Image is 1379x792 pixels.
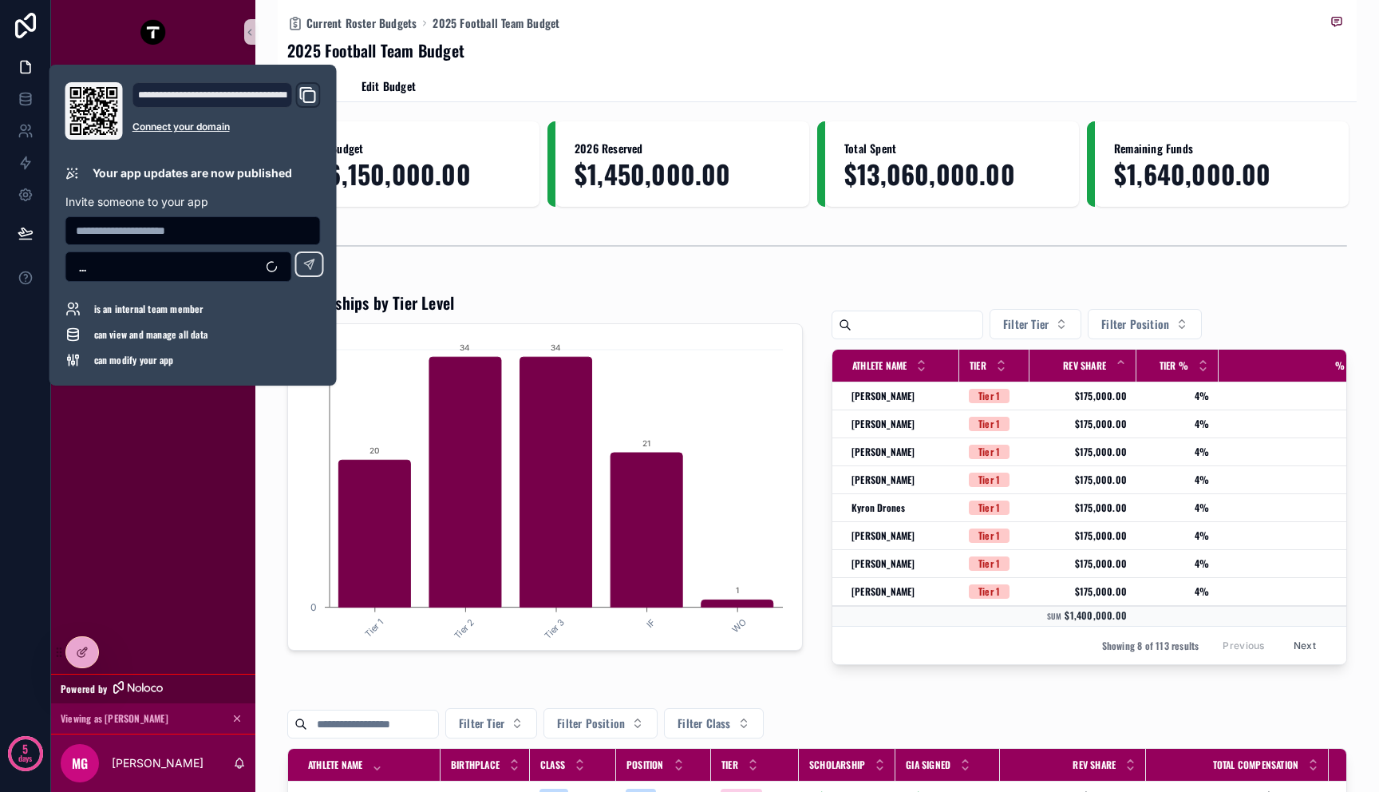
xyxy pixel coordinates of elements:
a: Tier 1 [969,445,1020,459]
p: days [18,747,33,770]
span: $1,450,000.00 [575,160,790,188]
button: Select Button [543,708,658,739]
span: Total Spent [844,141,1060,156]
div: Tier 1 [978,389,1000,403]
a: $175,000.00 [1039,557,1127,570]
text: 34 [551,343,561,352]
a: Tier 1 [969,556,1020,571]
div: Tier 1 [978,556,1000,571]
span: Filter Position [1101,316,1169,332]
button: Next [1282,633,1327,658]
a: Edit Budget [362,72,416,104]
span: $1,400,000.00 [1065,608,1127,622]
button: Select Button [1088,309,1202,339]
span: Filter Class [678,715,730,731]
a: Tier 1 [969,473,1020,487]
span: Total Compensation [1213,758,1299,771]
a: Tier 1 [969,501,1020,515]
span: $13,060,000.00 [844,160,1060,188]
text: Tier 1 [362,616,385,640]
span: can modify your app [94,354,174,366]
span: 2026 Reserved [575,141,790,156]
a: Connect your domain [132,121,321,133]
span: 4% [1146,445,1209,458]
a: 4% [1146,390,1209,402]
a: 4% [1146,529,1209,542]
div: scrollable content [51,64,255,284]
a: [PERSON_NAME] [852,529,950,542]
span: Filter Tier [459,715,504,731]
span: $175,000.00 [1039,529,1127,542]
a: Tier 1 [969,389,1020,403]
span: Edit Budget [362,78,416,94]
text: WO [729,616,748,635]
a: [PERSON_NAME] [852,473,950,486]
span: GIA Signed [906,758,950,771]
h1: Scholarships by Tier Level [287,291,454,314]
span: [PERSON_NAME] [852,557,915,570]
a: Kyron Drones [852,501,950,514]
div: chart [298,334,792,640]
span: MG [72,754,88,773]
button: Select Button [65,251,292,282]
span: 4% [1146,557,1209,570]
div: Tier 1 [978,529,1000,543]
p: Invite someone to your app [65,194,321,210]
p: [PERSON_NAME] [112,755,203,771]
a: Tier 1 [969,584,1020,599]
a: [PERSON_NAME] [852,390,950,402]
tspan: 0 [310,601,317,613]
span: Rev Share [1063,359,1106,372]
span: Filter Tier [1003,316,1049,332]
h1: 2025 Football Team Budget [287,39,464,61]
span: Class [540,758,565,771]
span: [PERSON_NAME] [852,585,915,598]
span: Powered by [61,683,107,695]
span: ... [79,259,87,275]
span: [PERSON_NAME] [852,529,915,542]
div: Tier 1 [978,417,1000,431]
a: [PERSON_NAME] [852,445,950,458]
a: 2025 Football Team Budget [433,15,559,31]
div: Tier 1 [978,501,1000,515]
span: Filter Position [557,715,625,731]
a: Tier 1 [969,529,1020,543]
button: Select Button [990,309,1081,339]
a: 4% [1146,501,1209,514]
button: Select Button [445,708,537,739]
span: is an internal team member [94,303,203,315]
img: App logo [140,19,166,45]
span: $1,640,000.00 [1114,160,1330,188]
a: $175,000.00 [1039,390,1127,402]
div: Tier 1 [978,473,1000,487]
span: Rev Share [1073,758,1116,771]
text: Tier 3 [542,616,567,641]
text: 34 [460,343,470,352]
span: Tier [970,359,986,372]
span: $175,000.00 [1039,585,1127,598]
div: Domain and Custom Link [132,82,321,140]
span: $175,000.00 [1039,418,1127,430]
a: Tier 1 [969,417,1020,431]
span: Athlete Name [308,758,362,771]
span: Current Roster Budgets [306,15,417,31]
span: 4% [1146,473,1209,486]
a: Current Roster Budgets [287,15,417,31]
a: $175,000.00 [1039,473,1127,486]
a: [PERSON_NAME] [852,418,950,430]
a: 4% [1146,418,1209,430]
a: $175,000.00 [1039,445,1127,458]
span: $175,000.00 [1039,501,1127,514]
a: [PERSON_NAME] [852,557,950,570]
button: Select Button [664,708,763,739]
small: Sum [1047,611,1062,622]
span: Remaining Funds [1114,141,1330,156]
span: Viewing as [PERSON_NAME] [61,712,168,725]
a: Powered by [51,674,255,703]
